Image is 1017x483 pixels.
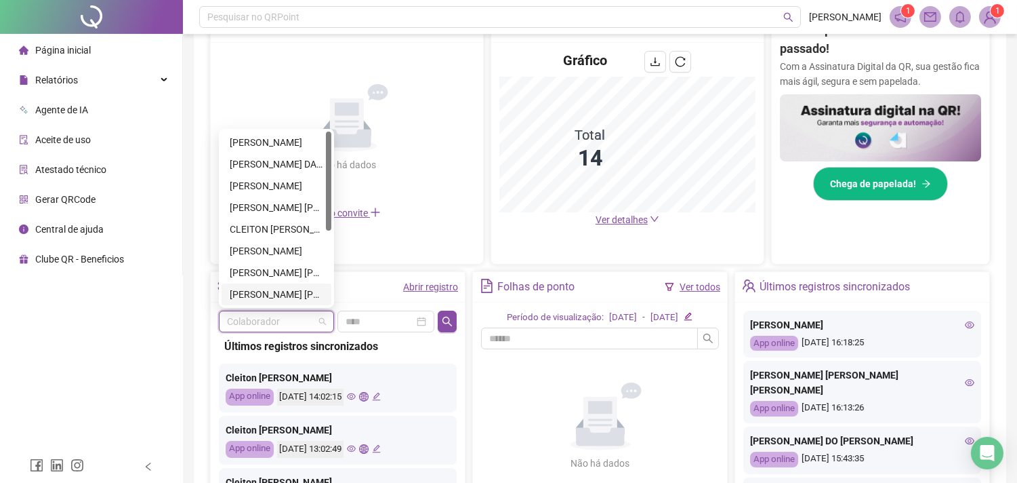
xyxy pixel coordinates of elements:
[650,311,678,325] div: [DATE]
[921,179,931,189] span: arrow-right
[750,317,974,332] div: [PERSON_NAME]
[642,311,645,325] div: -
[609,311,637,325] div: [DATE]
[19,135,28,144] span: audit
[894,11,907,23] span: notification
[991,4,1004,18] sup: Atualize o seu contato no menu Meus Dados
[442,316,453,327] span: search
[35,134,91,145] span: Aceite de uso
[226,441,274,458] div: App online
[830,176,916,191] span: Chega de papelada!
[222,153,331,175] div: ALISON FILIPE DA SILVA ADÃO
[35,254,124,265] span: Clube QR - Beneficios
[372,444,381,453] span: edit
[995,6,1000,16] span: 1
[347,392,356,401] span: eye
[19,195,28,204] span: qrcode
[70,459,84,472] span: instagram
[675,56,686,67] span: reload
[50,459,64,472] span: linkedin
[144,462,153,471] span: left
[226,389,274,406] div: App online
[971,437,1003,469] div: Open Intercom Messenger
[222,218,331,240] div: CLEITON LUIS HALL
[372,392,381,401] span: edit
[750,336,798,351] div: App online
[965,378,974,387] span: eye
[222,240,331,262] div: DAVI SOARES
[370,207,381,218] span: plus
[230,135,323,150] div: [PERSON_NAME]
[230,244,323,258] div: [PERSON_NAME]
[19,75,28,85] span: file
[650,56,661,67] span: download
[563,51,607,70] h4: Gráfico
[596,214,659,225] a: Ver detalhes down
[222,132,331,153] div: ADRIANE SILVA SELTENREICH
[226,370,450,385] div: Cleiton [PERSON_NAME]
[30,459,43,472] span: facebook
[230,287,323,302] div: [PERSON_NAME] [PERSON_NAME]
[35,164,106,175] span: Atestado técnico
[750,452,974,467] div: [DATE] 15:43:35
[230,178,323,193] div: [PERSON_NAME]
[750,401,798,417] div: App online
[665,282,674,292] span: filter
[780,59,981,89] p: Com a Assinatura Digital da QR, sua gestão fica mais ágil, segura e sem papelada.
[813,167,948,201] button: Chega de papelada!
[403,282,458,292] a: Abrir registro
[750,452,798,467] div: App online
[222,262,331,284] div: FERNANDO QUARESMA DA ROSA
[760,275,910,298] div: Últimos registros sincronizados
[703,333,713,344] span: search
[965,436,974,446] span: eye
[222,284,331,305] div: INGRID EDUARDA RIBEIRO RODRIGUES
[285,157,409,172] div: Não há dados
[226,423,450,438] div: Cleiton [PERSON_NAME]
[347,444,356,453] span: eye
[954,11,966,23] span: bell
[359,444,368,453] span: global
[924,11,936,23] span: mail
[680,282,720,292] a: Ver todos
[650,214,659,224] span: down
[35,75,78,85] span: Relatórios
[19,254,28,264] span: gift
[35,194,96,205] span: Gerar QRCode
[507,311,604,325] div: Período de visualização:
[230,157,323,172] div: [PERSON_NAME] DA [PERSON_NAME]
[277,389,344,406] div: [DATE] 14:02:15
[35,45,91,56] span: Página inicial
[230,200,323,215] div: [PERSON_NAME] [PERSON_NAME] [PERSON_NAME]
[750,433,974,448] div: [PERSON_NAME] DO [PERSON_NAME]
[783,12,793,22] span: search
[19,165,28,174] span: solution
[538,456,663,471] div: Não há dados
[596,214,648,225] span: Ver detalhes
[980,7,1000,27] img: 92599
[35,224,104,235] span: Central de ajuda
[35,104,88,115] span: Agente de IA
[230,222,323,237] div: CLEITON [PERSON_NAME]
[222,197,331,218] div: ASHLEY LUCAS DA CUNHA NUNES MONTEIRO
[750,336,974,351] div: [DATE] 16:18:25
[19,225,28,234] span: info-circle
[742,279,756,293] span: team
[901,4,915,18] sup: 1
[277,441,344,458] div: [DATE] 13:02:49
[19,45,28,55] span: home
[222,175,331,197] div: AMANDA OLIVEIRA DA SILVA
[906,6,911,16] span: 1
[684,312,692,321] span: edit
[359,392,368,401] span: global
[750,368,974,398] div: [PERSON_NAME] [PERSON_NAME] [PERSON_NAME]
[497,275,575,298] div: Folhas de ponto
[217,279,232,293] span: setting
[230,265,323,280] div: [PERSON_NAME] [PERSON_NAME]
[780,94,981,161] img: banner%2F02c71560-61a6-44d4-94b9-c8ab97240462.png
[480,279,494,293] span: file-text
[750,401,974,417] div: [DATE] 16:13:26
[780,20,981,59] h2: Assinar ponto na mão? Isso ficou no passado!
[809,9,881,24] span: [PERSON_NAME]
[313,208,381,218] span: Novo convite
